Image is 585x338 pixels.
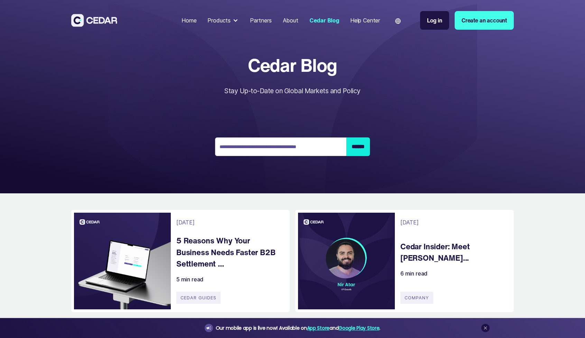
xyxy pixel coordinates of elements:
a: App Store [307,325,329,331]
a: Home [179,13,199,28]
div: Home [182,16,196,25]
a: Cedar Insider: Meet [PERSON_NAME]... [400,241,507,264]
a: 5 Reasons Why Your Business Needs Faster B2B Settlement ... [176,235,283,270]
div: Products [205,13,242,27]
div: Partners [250,16,272,25]
a: Google Play Store [338,325,379,331]
div: Products [207,16,231,25]
div: 6 min read [400,269,427,278]
div: [DATE] [400,218,419,226]
a: Log in [420,11,449,30]
div: Help Center [350,16,380,25]
div: Cedar Blog [309,16,339,25]
img: world icon [395,18,401,24]
div: Cedar Guides [176,292,221,304]
a: Create an account [455,11,514,30]
img: announcement [206,325,212,331]
a: Cedar Blog [307,13,342,28]
span: Cedar Blog [224,55,360,75]
div: company [400,292,433,304]
div: Our mobile app is live now! Available on and . [216,324,380,332]
a: About [280,13,301,28]
a: Partners [247,13,275,28]
div: Log in [427,16,442,25]
a: Help Center [347,13,383,28]
span: Stay Up-to-Date on Global Markets and Policy [224,87,360,95]
div: About [283,16,298,25]
div: 5 min read [176,275,203,283]
div: [DATE] [176,218,195,226]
